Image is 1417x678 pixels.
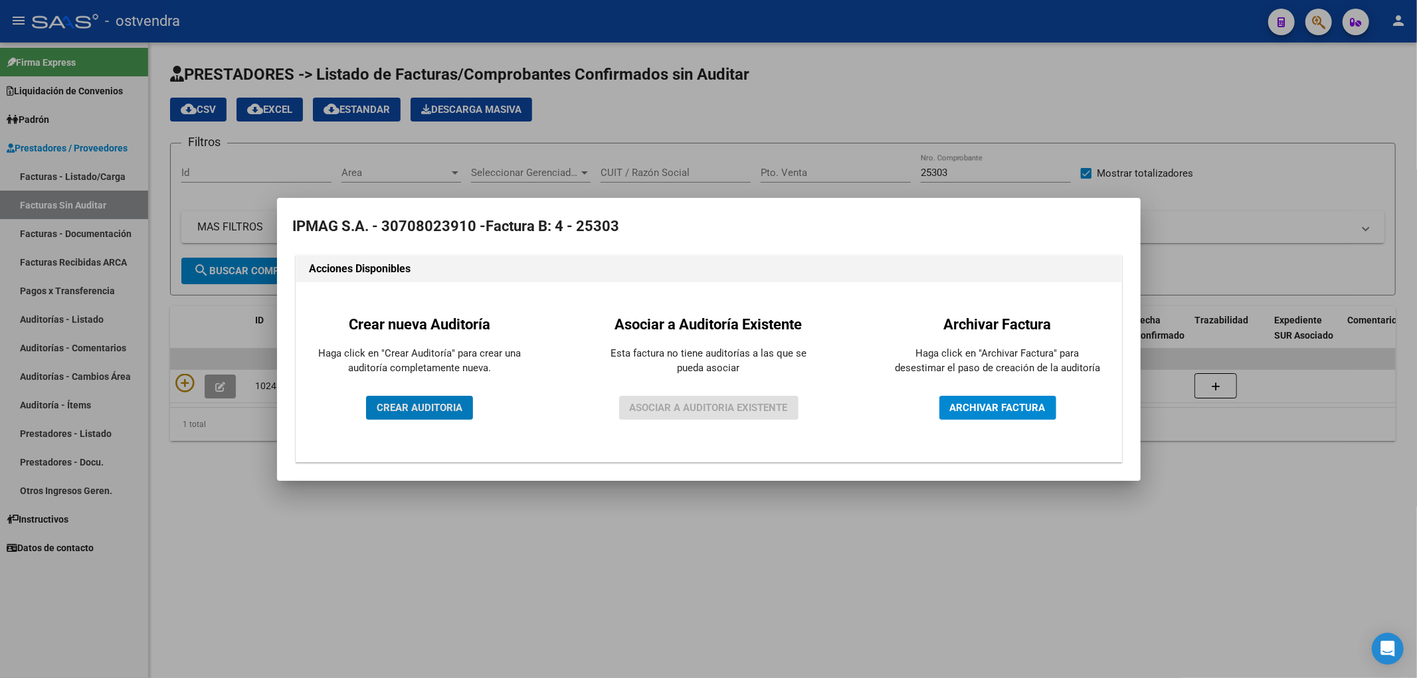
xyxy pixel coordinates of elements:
[630,402,788,414] span: ASOCIAR A AUDITORIA EXISTENTE
[293,214,1125,239] h2: IPMAG S.A. - 30708023910 -
[377,402,462,414] span: CREAR AUDITORIA
[939,396,1056,420] button: ARCHIVAR FACTURA
[950,402,1046,414] span: ARCHIVAR FACTURA
[619,396,799,420] button: ASOCIAR A AUDITORIA EXISTENTE
[317,346,523,376] p: Haga click en "Crear Auditoría" para crear una auditoría completamente nueva.
[317,313,523,335] h2: Crear nueva Auditoría
[895,313,1101,335] h2: Archivar Factura
[366,396,473,420] button: CREAR AUDITORIA
[895,346,1101,376] p: Haga click en "Archivar Factura" para desestimar el paso de creación de la auditoría
[606,313,812,335] h2: Asociar a Auditoría Existente
[1372,633,1404,665] div: Open Intercom Messenger
[606,346,812,376] p: Esta factura no tiene auditorías a las que se pueda asociar
[486,218,620,234] strong: Factura B: 4 - 25303
[310,261,1108,277] h1: Acciones Disponibles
